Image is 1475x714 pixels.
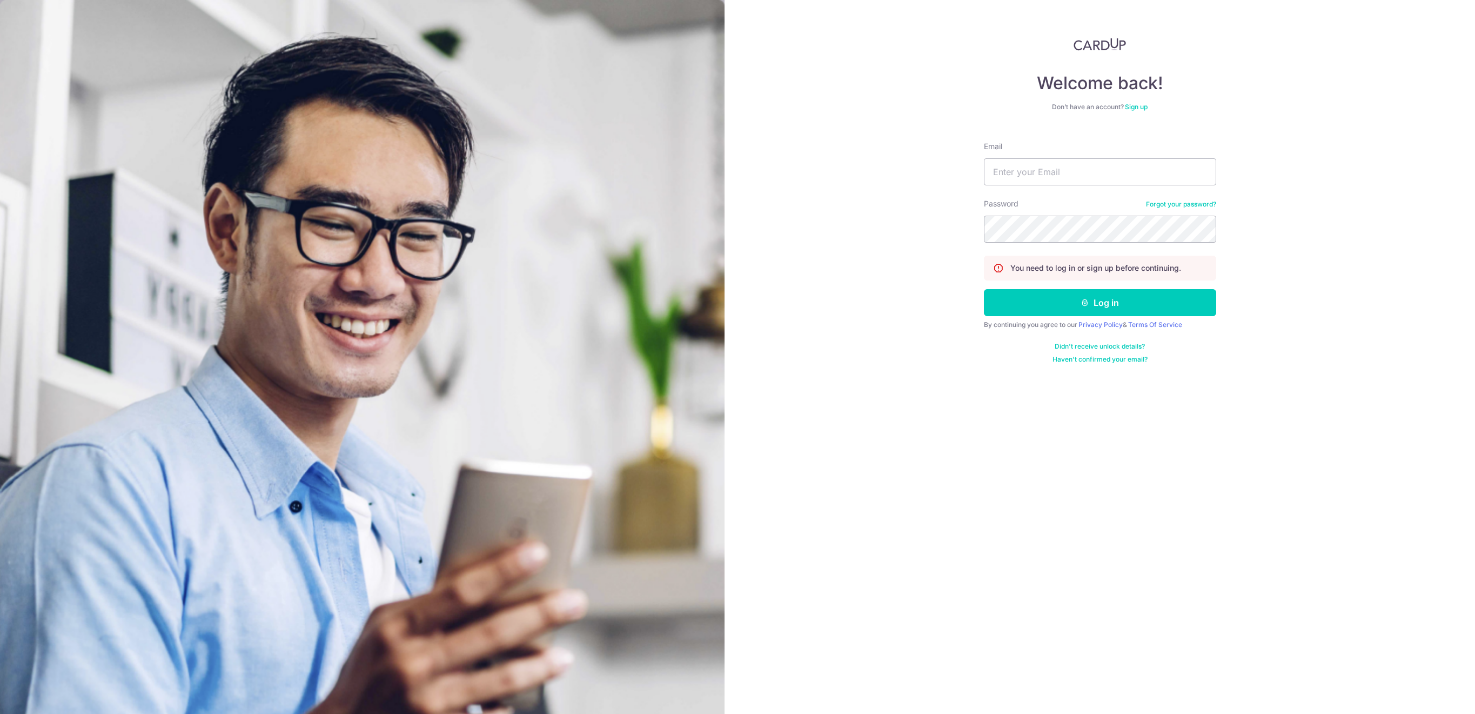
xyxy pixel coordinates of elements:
a: Privacy Policy [1078,321,1123,329]
a: Forgot your password? [1146,200,1216,209]
a: Didn't receive unlock details? [1055,342,1145,351]
img: CardUp Logo [1074,38,1127,51]
h4: Welcome back! [984,72,1216,94]
a: Haven't confirmed your email? [1052,355,1148,364]
a: Sign up [1125,103,1148,111]
input: Enter your Email [984,158,1216,185]
a: Terms Of Service [1128,321,1182,329]
div: By continuing you agree to our & [984,321,1216,329]
label: Password [984,198,1018,209]
label: Email [984,141,1002,152]
button: Log in [984,289,1216,316]
div: Don’t have an account? [984,103,1216,111]
p: You need to log in or sign up before continuing. [1010,263,1181,273]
